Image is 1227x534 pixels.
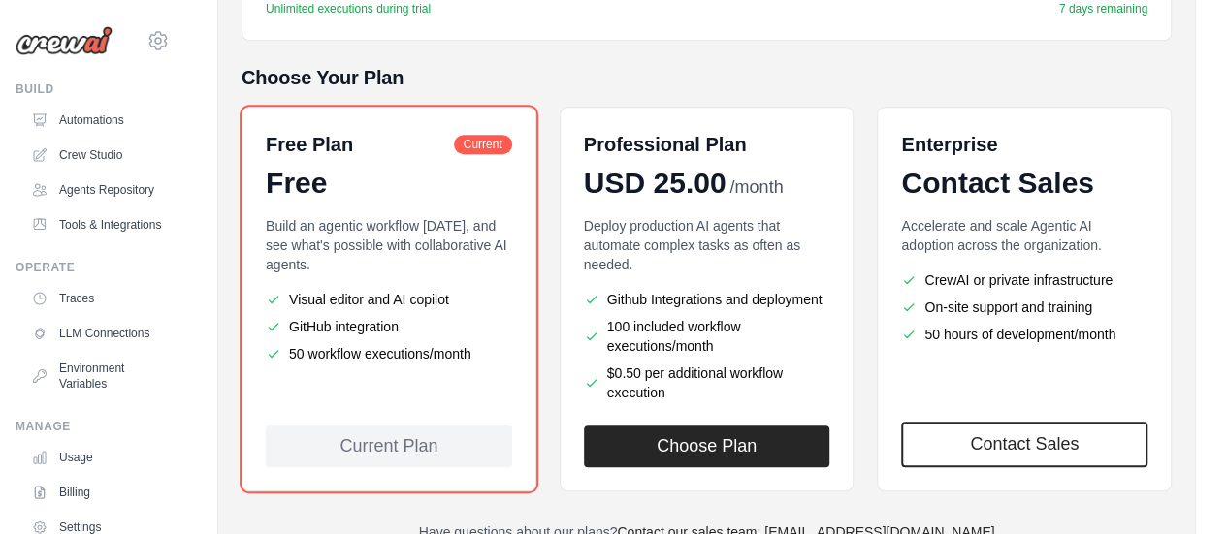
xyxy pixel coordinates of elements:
img: Logo [16,26,113,55]
div: Contact Sales [901,166,1147,201]
li: GitHub integration [266,317,512,336]
a: Contact Sales [901,422,1147,467]
div: Free [266,166,512,201]
p: Accelerate and scale Agentic AI adoption across the organization. [901,216,1147,255]
li: $0.50 per additional workflow execution [584,363,830,402]
span: USD 25.00 [584,166,727,201]
a: Crew Studio [23,140,170,171]
li: On-site support and training [901,298,1147,317]
a: Traces [23,283,170,314]
div: Manage [16,419,170,434]
div: Current Plan [266,425,512,467]
span: 7 days remaining [1059,1,1147,16]
a: Tools & Integrations [23,209,170,240]
button: Choose Plan [584,425,830,467]
li: Github Integrations and deployment [584,290,830,309]
h6: Enterprise [901,131,1147,158]
li: 100 included workflow executions/month [584,317,830,356]
li: 50 workflow executions/month [266,344,512,363]
p: Deploy production AI agents that automate complex tasks as often as needed. [584,216,830,274]
li: CrewAI or private infrastructure [901,270,1147,290]
a: LLM Connections [23,318,170,349]
h6: Professional Plan [584,131,747,158]
a: Agents Repository [23,174,170,205]
li: 50 hours of development/month [901,325,1147,344]
a: Automations [23,105,170,136]
h5: Choose Your Plan [242,64,1172,91]
li: Visual editor and AI copilot [266,290,512,309]
div: Build [16,81,170,97]
span: Current [454,135,512,154]
span: Unlimited executions during trial [266,1,431,16]
iframe: Chat Widget [1130,441,1227,534]
h6: Free Plan [266,131,353,158]
a: Billing [23,477,170,508]
a: Usage [23,442,170,473]
p: Build an agentic workflow [DATE], and see what's possible with collaborative AI agents. [266,216,512,274]
span: /month [729,174,783,201]
a: Environment Variables [23,353,170,399]
div: Operate [16,260,170,275]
